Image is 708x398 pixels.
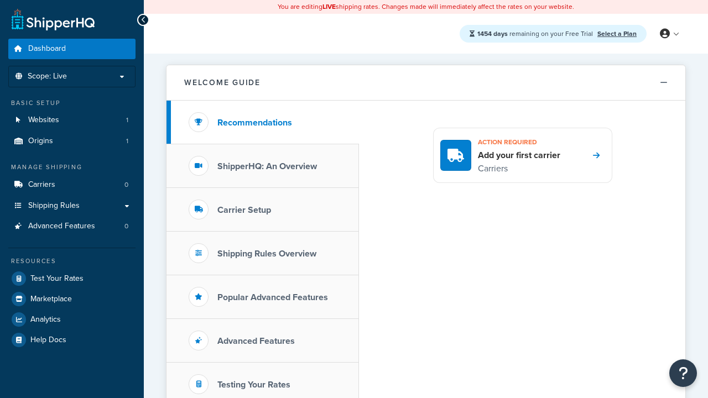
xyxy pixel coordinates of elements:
[28,180,55,190] span: Carriers
[8,196,136,216] a: Shipping Rules
[8,98,136,108] div: Basic Setup
[30,336,66,345] span: Help Docs
[28,72,67,81] span: Scope: Live
[217,205,271,215] h3: Carrier Setup
[124,222,128,231] span: 0
[477,29,595,39] span: remaining on your Free Trial
[217,380,290,390] h3: Testing Your Rates
[8,131,136,151] li: Origins
[597,29,637,39] a: Select a Plan
[28,201,80,211] span: Shipping Rules
[126,116,128,125] span: 1
[28,222,95,231] span: Advanced Features
[184,78,261,87] h2: Welcome Guide
[8,330,136,350] a: Help Docs
[8,175,136,195] li: Carriers
[28,44,66,54] span: Dashboard
[478,161,560,176] p: Carriers
[8,163,136,172] div: Manage Shipping
[30,274,84,284] span: Test Your Rates
[669,359,697,387] button: Open Resource Center
[217,292,328,302] h3: Popular Advanced Features
[30,295,72,304] span: Marketplace
[8,310,136,329] a: Analytics
[28,116,59,125] span: Websites
[8,175,136,195] a: Carriers0
[217,249,316,259] h3: Shipping Rules Overview
[217,336,295,346] h3: Advanced Features
[30,315,61,324] span: Analytics
[8,269,136,289] a: Test Your Rates
[8,216,136,237] li: Advanced Features
[478,135,560,149] h3: Action required
[478,149,560,161] h4: Add your first carrier
[126,137,128,146] span: 1
[8,256,136,266] div: Resources
[217,118,292,128] h3: Recommendations
[8,216,136,237] a: Advanced Features0
[124,180,128,190] span: 0
[8,289,136,309] a: Marketplace
[8,110,136,130] a: Websites1
[28,137,53,146] span: Origins
[8,131,136,151] a: Origins1
[166,65,685,101] button: Welcome Guide
[217,161,317,171] h3: ShipperHQ: An Overview
[477,29,508,39] strong: 1454 days
[8,39,136,59] a: Dashboard
[8,110,136,130] li: Websites
[322,2,336,12] b: LIVE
